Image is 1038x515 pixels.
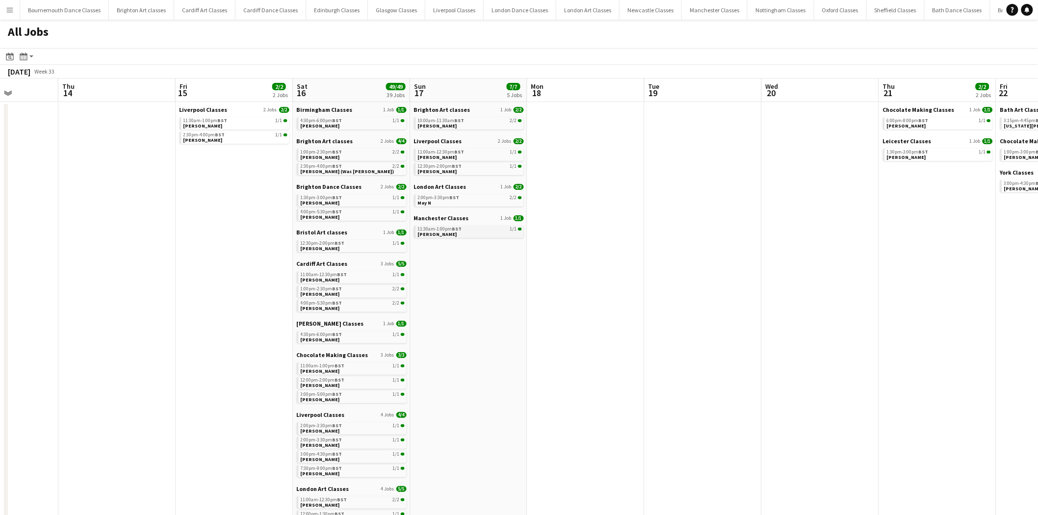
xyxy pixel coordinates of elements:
button: Manchester Classes [682,0,748,20]
a: 11:00am-12:30pmBST1/1[PERSON_NAME] [301,271,405,283]
a: 6:00pm-8:00pmBST1/1[PERSON_NAME] [887,117,991,129]
a: 12:30pm-2:00pmBST1/1[PERSON_NAME] [301,240,405,251]
span: 1 Job [384,107,394,113]
span: 12:00pm-2:00pm [301,378,345,383]
span: 1/1 [396,230,407,235]
span: 1/1 [401,119,405,122]
a: Brighton Art classes2 Jobs4/4 [297,137,407,145]
button: Glasgow Classes [368,0,425,20]
a: [PERSON_NAME] Classes1 Job1/1 [297,320,407,327]
a: 10:00am-11:30amBST2/2[PERSON_NAME] [418,117,522,129]
span: 2/2 [393,301,400,306]
span: Lynne Mckay [301,200,340,206]
a: London Art Classes1 Job2/2 [414,183,524,190]
span: 1/1 [983,138,993,144]
span: BST [333,391,342,397]
a: 7:30pm-9:00pmBST1/1[PERSON_NAME] [301,465,405,476]
span: Fiona Sykes-fairhurst [301,456,340,463]
span: 1/1 [401,424,405,427]
a: Chocolate Making Classes1 Job1/1 [883,106,993,113]
a: Liverpool Classes4 Jobs4/4 [297,411,407,418]
span: 2/2 [401,302,405,305]
span: Grace Symonds [301,396,340,403]
a: Brighton Dance Classes2 Jobs2/2 [297,183,407,190]
a: Manchester Classes1 Job1/1 [414,214,524,222]
span: 2:30pm-4:00pm [301,164,342,169]
span: Emma Bleakley [301,368,340,374]
span: 2 Jobs [264,107,277,113]
span: 2/2 [396,184,407,190]
span: Chloe Bryan [301,123,340,129]
span: 2/2 [393,286,400,291]
span: 1/1 [979,118,986,123]
a: London Art Classes4 Jobs5/5 [297,485,407,492]
span: 2/2 [976,83,989,90]
a: 1:30pm-3:00pmBST1/1[PERSON_NAME] [301,194,405,206]
button: Bournemouth Dance Classes [20,0,109,20]
span: 1/1 [393,392,400,397]
div: [PERSON_NAME] Classes1 Job1/14:30pm-6:00pmBST1/1[PERSON_NAME] [297,320,407,351]
span: 4:00pm-5:30pm [301,209,342,214]
span: 21 [882,87,895,99]
a: Bristol Art classes1 Job1/1 [297,229,407,236]
span: 1/1 [401,364,405,367]
span: 2:00pm-3:30pm [418,195,460,200]
span: 1/1 [987,151,991,154]
span: BST [335,362,345,369]
button: Liverpool Classes [425,0,484,20]
span: 3:00pm-5:00pm [301,392,342,397]
span: 49/49 [386,83,406,90]
a: 4:00pm-5:30pmBST2/2[PERSON_NAME] [301,300,405,311]
span: 1/1 [276,118,283,123]
span: 1/1 [518,151,522,154]
span: 1/1 [393,195,400,200]
button: London Art Classes [556,0,620,20]
span: 3 Jobs [381,261,394,267]
span: Leicester Classes [883,137,932,145]
span: 4/4 [396,138,407,144]
span: 15 [178,87,187,99]
span: Judith Ward [887,123,926,129]
span: BST [335,377,345,383]
span: Chester Classes [297,320,364,327]
span: Week 33 [32,68,57,75]
span: 1/1 [401,438,405,441]
span: Jade Hammond [418,123,457,129]
span: 3/3 [396,352,407,358]
span: 11:30am-1:00pm [418,227,462,232]
a: 3:00pm-4:30pmBST1/1[PERSON_NAME] [301,451,405,462]
span: Billy Foord [301,502,340,508]
span: BST [450,194,460,201]
span: 1/1 [393,452,400,457]
span: Sophie Holman-Nairn [301,245,340,252]
button: Brighton Art classes [109,0,174,20]
span: 1/1 [401,453,405,456]
div: Manchester Classes1 Job1/111:30am-1:00pmBST1/1[PERSON_NAME] [414,214,524,240]
span: 2/2 [401,165,405,168]
span: 2/2 [279,107,289,113]
a: 4:30pm-6:00pmBST1/1[PERSON_NAME] [301,117,405,129]
span: Brighton Art classes [297,137,353,145]
a: 2:30pm-4:00pmBST2/2[PERSON_NAME] (Was [PERSON_NAME]) [301,163,405,174]
span: BST [333,451,342,457]
span: 1:00pm-2:30pm [301,286,342,291]
span: May N [418,200,432,206]
span: 3:00pm-4:30pm [301,452,342,457]
span: 1/1 [393,423,400,428]
span: 7/7 [507,83,520,90]
span: 11:00am-12:30pm [301,272,347,277]
a: 11:00am-12:30pmBST1/1[PERSON_NAME] [418,149,522,160]
span: 1/1 [393,118,400,123]
span: Andrea Hammond [418,154,457,160]
span: Emelie James [301,277,340,283]
span: 2:00pm-3:30pm [301,423,342,428]
span: Wed [766,82,778,91]
span: 11:00am-12:30pm [301,497,347,502]
span: 4 Jobs [381,412,394,418]
span: 2/2 [514,107,524,113]
a: Liverpool Classes2 Jobs2/2 [414,137,524,145]
span: 1/1 [396,107,407,113]
div: Brighton Art classes2 Jobs4/41:00pm-2:30pmBST2/2[PERSON_NAME]2:30pm-4:00pmBST2/2[PERSON_NAME] (Wa... [297,137,407,183]
span: 2/2 [393,497,400,502]
span: 5/5 [396,261,407,267]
